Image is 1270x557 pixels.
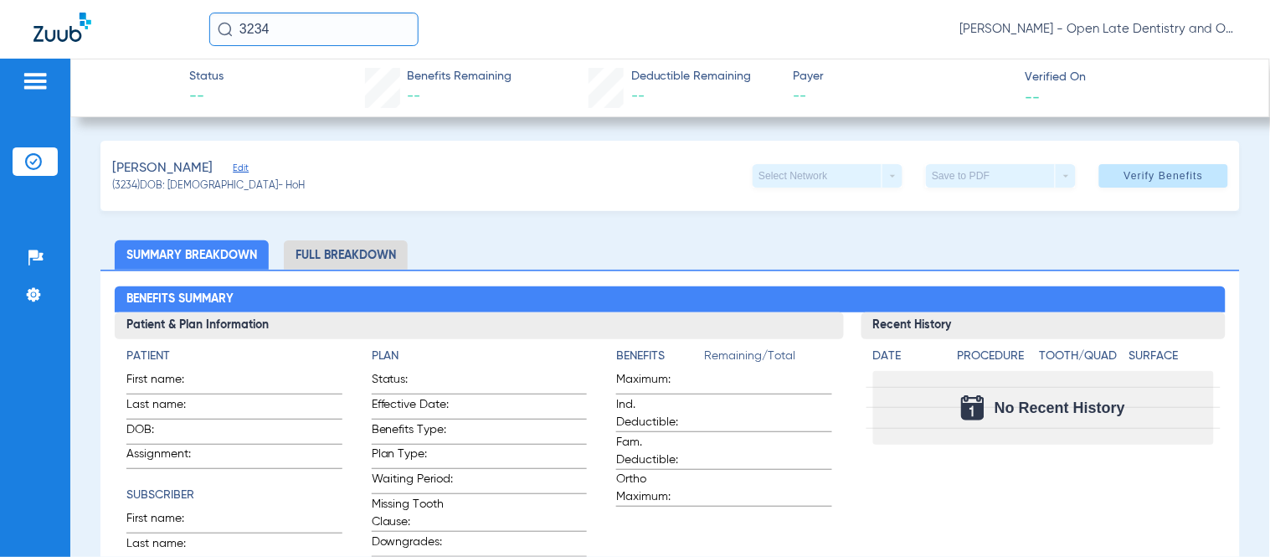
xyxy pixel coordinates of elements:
h4: Surface [1129,348,1214,365]
span: Payer [794,68,1011,85]
span: Fam. Deductible: [616,434,698,469]
span: No Recent History [995,400,1125,416]
h3: Recent History [861,312,1226,339]
span: Status: [372,371,454,394]
span: Edit [233,162,248,178]
h2: Benefits Summary [115,286,1225,313]
span: Remaining/Total [704,348,831,371]
span: -- [1026,88,1041,106]
span: DOB: [126,421,208,444]
span: Benefits Type: [372,421,454,444]
span: Effective Date: [372,396,454,419]
img: hamburger-icon [22,71,49,91]
span: Downgrades: [372,534,454,556]
button: Verify Benefits [1099,164,1228,188]
span: -- [794,86,1011,107]
h4: Procedure [958,348,1034,365]
h4: Tooth/Quad [1039,348,1123,365]
app-breakdown-title: Benefits [616,348,704,371]
h4: Patient [126,348,342,365]
h3: Patient & Plan Information [115,312,843,339]
span: Assignment: [126,446,208,468]
iframe: Chat Widget [1186,477,1270,557]
span: Verified On [1026,69,1243,86]
input: Search for patients [209,13,419,46]
app-breakdown-title: Procedure [958,348,1034,371]
span: First name: [126,510,208,533]
app-breakdown-title: Tooth/Quad [1039,348,1123,371]
span: -- [407,90,420,103]
h4: Subscriber [126,487,342,504]
span: Waiting Period: [372,471,454,493]
span: [PERSON_NAME] - Open Late Dentistry and Orthodontics [960,21,1237,38]
span: Deductible Remaining [631,68,752,85]
span: Ortho Maximum: [616,471,698,506]
app-breakdown-title: Surface [1129,348,1214,371]
h4: Benefits [616,348,704,365]
img: Calendar [961,395,985,420]
span: -- [631,90,645,103]
span: -- [189,86,224,107]
span: Maximum: [616,371,698,394]
img: Search Icon [218,22,233,37]
li: Summary Breakdown [115,240,269,270]
h4: Date [873,348,944,365]
span: First name: [126,371,208,394]
span: [PERSON_NAME] [112,158,213,179]
span: Last name: [126,396,208,419]
span: Verify Benefits [1124,169,1204,183]
span: Missing Tooth Clause: [372,496,454,531]
span: Status [189,68,224,85]
img: Zuub Logo [33,13,91,42]
h4: Plan [372,348,587,365]
span: Benefits Remaining [407,68,512,85]
span: Ind. Deductible: [616,396,698,431]
span: (3234) DOB: [DEMOGRAPHIC_DATA] - HoH [112,179,305,194]
li: Full Breakdown [284,240,408,270]
span: Plan Type: [372,446,454,468]
app-breakdown-title: Date [873,348,944,371]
